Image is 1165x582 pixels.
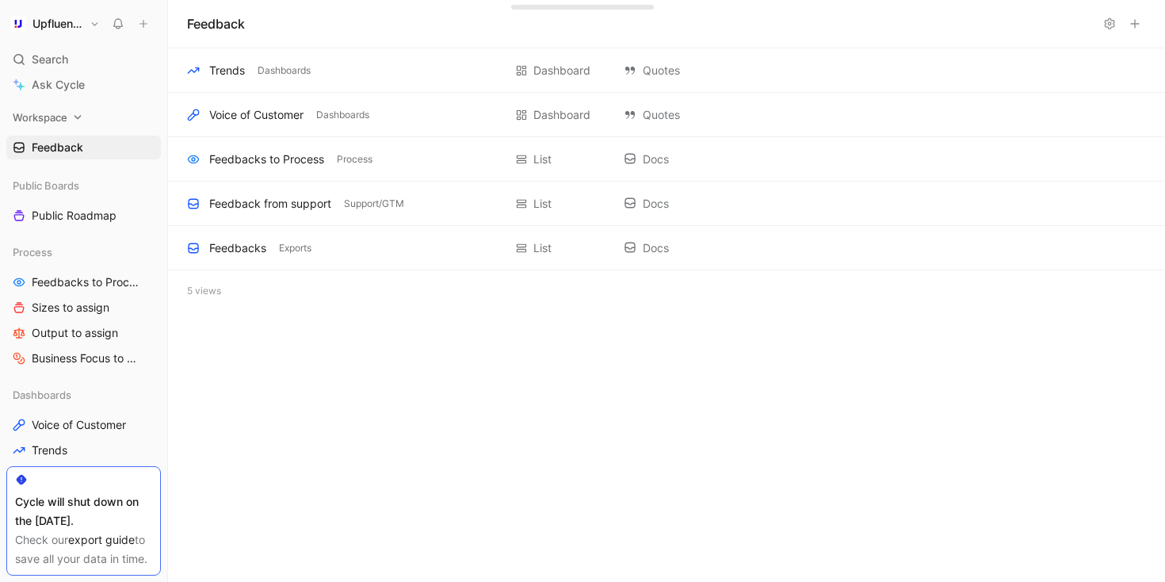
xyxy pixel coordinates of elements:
a: Ask Cycle [6,73,161,97]
span: Dashboards [13,387,71,403]
a: Public Roadmap [6,204,161,228]
div: Workspace [6,105,161,129]
div: Check our to save all your data in time. [15,530,152,569]
span: Public Boards [13,178,79,193]
span: Process [337,151,372,167]
div: Dashboards [6,383,161,407]
span: Dashboards [316,107,369,123]
button: Process [334,152,376,167]
div: DashboardsVoice of CustomerTrends [6,383,161,462]
div: Dashboard [533,61,590,80]
div: TrendsDashboardsDashboard QuotesView actions [168,48,1165,93]
div: Voice of Customer [209,105,304,124]
button: Exports [276,241,315,255]
div: Search [6,48,161,71]
h1: Feedback [187,14,245,33]
div: Cycle will shut down on the [DATE]. [15,492,152,530]
div: Public Boards [6,174,161,197]
div: Docs [624,194,806,213]
span: Trends [32,442,67,458]
div: Feedback from supportSupport/GTMList DocsView actions [168,182,1165,226]
span: Workspace [13,109,67,125]
a: Voice of Customer [6,413,161,437]
div: Public BoardsPublic Roadmap [6,174,161,228]
div: Dashboard [533,105,590,124]
div: Feedbacks [209,239,266,258]
div: List [533,150,552,169]
span: Dashboards [258,63,311,78]
div: Quotes [624,105,806,124]
span: Business Focus to assign [32,350,141,366]
span: Sizes to assign [32,300,109,316]
div: FeedbacksExportsList DocsView actions [168,226,1165,270]
button: Support/GTM [341,197,407,211]
h1: Upfluence [32,17,83,31]
div: List [533,194,552,213]
div: ProcessFeedbacks to ProcessSizes to assignOutput to assignBusiness Focus to assign [6,240,161,370]
span: Search [32,50,68,69]
button: UpfluenceUpfluence [6,13,104,35]
button: Dashboards [313,108,372,122]
div: Feedbacks to Process [209,150,324,169]
div: Docs [624,239,806,258]
div: Quotes [624,61,806,80]
div: Feedbacks to ProcessProcessList DocsView actions [168,137,1165,182]
div: Process [6,240,161,264]
span: Feedbacks to Process [32,274,139,290]
span: Process [13,244,52,260]
a: Output to assign [6,321,161,345]
span: Public Roadmap [32,208,116,224]
span: Exports [279,240,311,256]
div: 5 views [168,270,1165,312]
div: Trends [209,61,245,80]
a: Feedback [6,136,161,159]
a: Business Focus to assign [6,347,161,370]
button: Dashboards [254,63,314,78]
div: Docs [624,150,806,169]
span: Feedback [32,140,83,155]
span: Support/GTM [344,196,404,212]
div: Feedback from support [209,194,331,213]
span: Ask Cycle [32,75,85,94]
div: Voice of CustomerDashboardsDashboard QuotesView actions [168,93,1165,137]
a: Feedbacks to Process [6,270,161,294]
span: Output to assign [32,325,118,341]
div: List [533,239,552,258]
span: Voice of Customer [32,417,126,433]
a: Trends [6,438,161,462]
a: Sizes to assign [6,296,161,320]
a: export guide [68,533,135,546]
img: Upfluence [10,16,26,32]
